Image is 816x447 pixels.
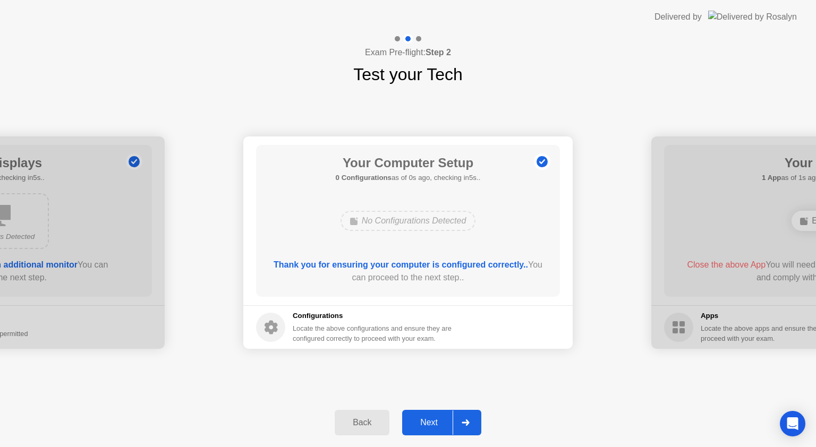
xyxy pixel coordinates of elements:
[654,11,702,23] div: Delivered by
[293,311,454,321] h5: Configurations
[402,410,481,435] button: Next
[365,46,451,59] h4: Exam Pre-flight:
[341,211,476,231] div: No Configurations Detected
[336,153,481,173] h1: Your Computer Setup
[336,173,481,183] h5: as of 0s ago, checking in5s..
[274,260,528,269] b: Thank you for ensuring your computer is configured correctly..
[426,48,451,57] b: Step 2
[271,259,545,284] div: You can proceed to the next step..
[338,418,386,427] div: Back
[335,410,389,435] button: Back
[336,174,392,182] b: 0 Configurations
[405,418,453,427] div: Next
[353,62,463,87] h1: Test your Tech
[708,11,797,23] img: Delivered by Rosalyn
[780,411,805,436] div: Open Intercom Messenger
[293,323,454,343] div: Locate the above configurations and ensure they are configured correctly to proceed with your exam.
